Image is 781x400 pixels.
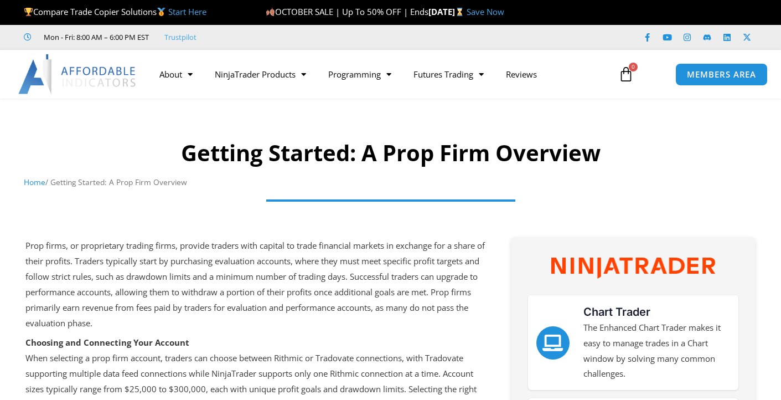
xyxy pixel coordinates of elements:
p: The Enhanced Chart Trader makes it easy to manage trades in a Chart window by solving many common... [583,320,730,382]
nav: Menu [148,61,609,87]
strong: [DATE] [428,6,467,17]
a: Save Now [467,6,504,17]
img: 🏆 [24,8,33,16]
span: MEMBERS AREA [687,70,756,79]
a: Programming [317,61,402,87]
strong: Choosing and Connecting Your Account [25,337,189,348]
a: Start Here [168,6,206,17]
img: LogoAI | Affordable Indicators – NinjaTrader [18,54,137,94]
img: NinjaTrader Wordmark color RGB | Affordable Indicators – NinjaTrader [551,258,715,278]
a: Futures Trading [402,61,495,87]
span: Mon - Fri: 8:00 AM – 6:00 PM EST [41,30,149,44]
h1: Getting Started: A Prop Firm Overview [24,137,757,168]
span: 0 [629,63,638,71]
img: 🍂 [266,8,275,16]
a: Chart Trader [583,305,650,319]
a: Chart Trader [536,326,570,360]
p: Prop firms, or proprietary trading firms, provide traders with capital to trade financial markets... [25,238,487,331]
a: Trustpilot [164,30,196,44]
span: Compare Trade Copier Solutions [24,6,206,17]
a: NinjaTrader Products [204,61,317,87]
a: About [148,61,204,87]
a: Reviews [495,61,548,87]
img: 🥇 [157,8,165,16]
img: ⌛ [456,8,464,16]
a: Home [24,177,45,187]
span: OCTOBER SALE | Up To 50% OFF | Ends [266,6,428,17]
a: 0 [602,58,650,90]
nav: Breadcrumb [24,175,757,189]
a: MEMBERS AREA [675,63,768,86]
